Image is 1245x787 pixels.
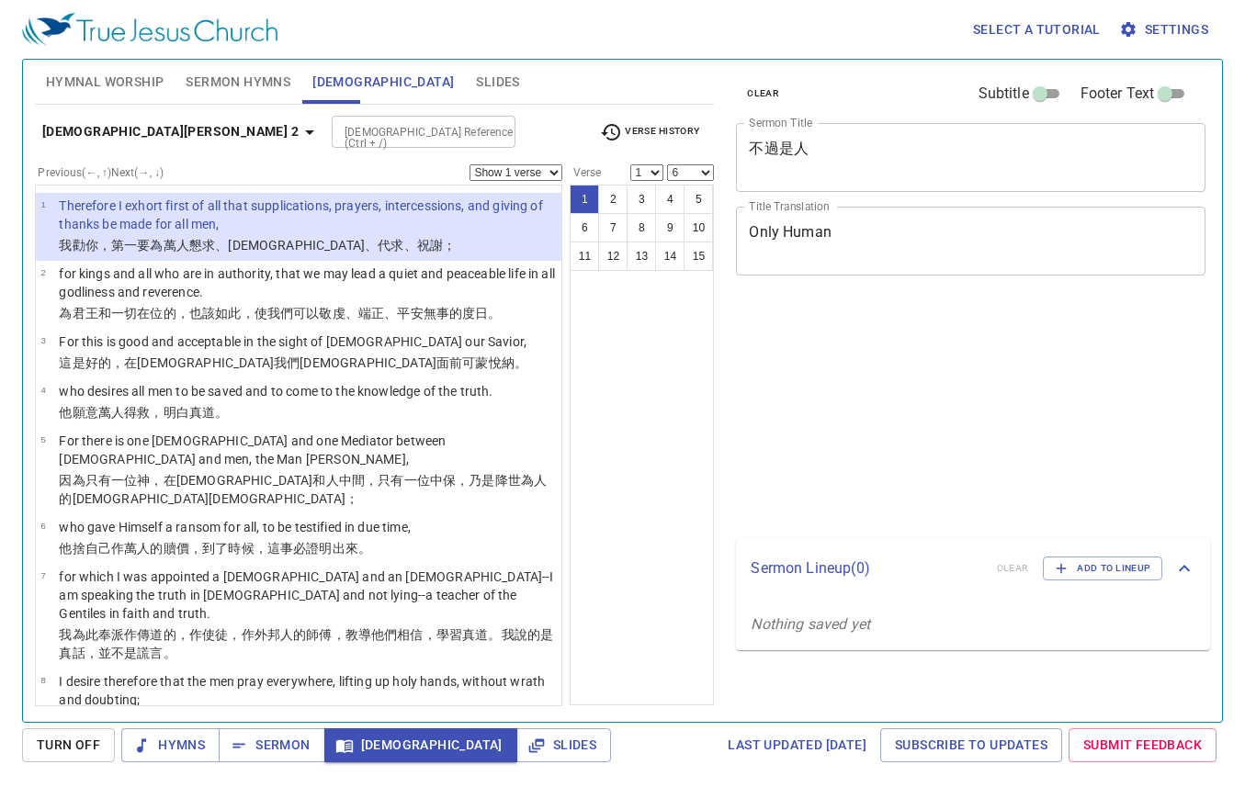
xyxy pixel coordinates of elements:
wg4990: 面前 [436,355,527,370]
span: 3 [40,335,45,345]
span: Hymns [136,734,205,757]
i: Nothing saved yet [751,615,870,633]
button: 1 [570,185,599,214]
wg3142: 出來。 [333,541,371,556]
wg587: 。 [515,355,527,370]
p: For this is good and acceptable in the sight of [DEMOGRAPHIC_DATA] our Savior, [59,332,527,351]
wg1922: 真道 [189,405,228,420]
wg2150: 、端正 [345,306,502,320]
textarea: Only Human [749,223,1193,258]
a: Last updated [DATE] [720,728,874,762]
wg2540: ，這事必證明 [255,541,371,556]
button: 2 [598,185,628,214]
button: Add to Lineup [1043,557,1162,580]
button: 12 [598,242,628,271]
wg2169: ； [443,238,456,253]
button: clear [736,83,790,105]
b: [DEMOGRAPHIC_DATA][PERSON_NAME] 2 [42,120,299,143]
wg3870: 你，第一 [85,238,456,253]
button: 7 [598,213,628,242]
div: Sermon Lineup(0)clearAdd to Lineup [736,538,1210,599]
button: Slides [516,728,611,762]
span: Last updated [DATE] [728,734,866,757]
wg5547: [DEMOGRAPHIC_DATA] [209,491,358,506]
p: who gave Himself a ransom for all, to be testified in due time, [59,518,410,536]
wg1438: 作萬人 [111,541,371,556]
label: Previous (←, ↑) Next (→, ↓) [38,167,164,178]
wg5574: 。 [164,646,176,660]
wg3956: 人 [176,238,456,253]
input: Type Bible Reference [337,121,480,142]
wg5228: 萬 [164,238,457,253]
p: 這 [59,354,527,372]
span: 4 [40,385,45,395]
wg2570: ，在[DEMOGRAPHIC_DATA] [111,355,527,370]
button: 3 [627,185,656,214]
a: Subscribe to Updates [880,728,1062,762]
button: Hymns [121,728,220,762]
button: 14 [655,242,685,271]
wg1162: 、[DEMOGRAPHIC_DATA] [215,238,456,253]
p: Sermon Lineup ( 0 ) [751,557,981,579]
wg3739: 願意 [73,405,229,420]
wg5228: 君王 [73,306,502,320]
button: 9 [655,213,685,242]
p: for which I was appointed a [DEMOGRAPHIC_DATA] and an [DEMOGRAPHIC_DATA]--I am speaking the truth... [59,568,556,623]
button: 10 [684,213,713,242]
wg225: 話，並不是 [73,646,176,660]
wg2309: 萬 [98,405,229,420]
button: 13 [627,242,656,271]
span: 5 [40,434,45,444]
wg1520: 神 [59,473,547,506]
wg2316: ，在[DEMOGRAPHIC_DATA] [59,473,547,506]
wg3756: 謊言 [137,646,175,660]
button: 6 [570,213,599,242]
span: Sermon [233,734,310,757]
wg979: 。 [488,306,501,320]
span: Footer Text [1081,83,1155,105]
p: 我 [59,625,556,662]
span: Slides [531,734,596,757]
label: Verse [570,167,601,178]
button: 15 [684,242,713,271]
span: 1 [40,199,45,209]
wg2532: 一切 [111,306,502,320]
wg2443: 我們可以敬虔 [267,306,502,320]
wg4982: ，明白 [150,405,228,420]
wg1325: 自己 [85,541,371,556]
wg444: 得救 [124,405,228,420]
p: for kings and all who are in authority, that we may lead a quiet and peaceable life in all godlin... [59,264,556,301]
span: Sermon Hymns [186,71,290,94]
wg444: 的[DEMOGRAPHIC_DATA] [59,491,358,506]
span: Select a tutorial [973,18,1101,41]
button: Select a tutorial [966,13,1108,47]
p: 他 [59,403,492,422]
p: For there is one [DEMOGRAPHIC_DATA] and one Mediator between [DEMOGRAPHIC_DATA] and men, the Man ... [59,432,556,468]
wg3956: 的贖價 [150,541,371,556]
button: Sermon [219,728,324,762]
wg2257: [DEMOGRAPHIC_DATA] [300,355,527,370]
button: 4 [655,185,685,214]
span: Submit Feedback [1083,734,1202,757]
wg444: 懇求 [189,238,456,253]
button: 11 [570,242,599,271]
span: 7 [40,570,45,580]
button: 5 [684,185,713,214]
p: 為 [59,304,556,322]
wg3739: 奉派 [59,627,553,660]
button: 8 [627,213,656,242]
iframe: from-child [729,295,1114,531]
span: Hymnal Worship [46,71,164,94]
span: Subscribe to Updates [895,734,1047,757]
span: Settings [1123,18,1208,41]
span: 6 [40,521,45,531]
wg225: 。 [215,405,228,420]
wg652: ，作外邦人 [59,627,553,660]
span: Verse History [600,121,699,143]
button: Verse History [589,118,710,146]
wg487: ，到了時候 [189,541,371,556]
img: True Jesus Church [22,13,277,46]
wg5124: 是好的 [73,355,528,370]
button: [DEMOGRAPHIC_DATA] [324,728,517,762]
button: Settings [1115,13,1216,47]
